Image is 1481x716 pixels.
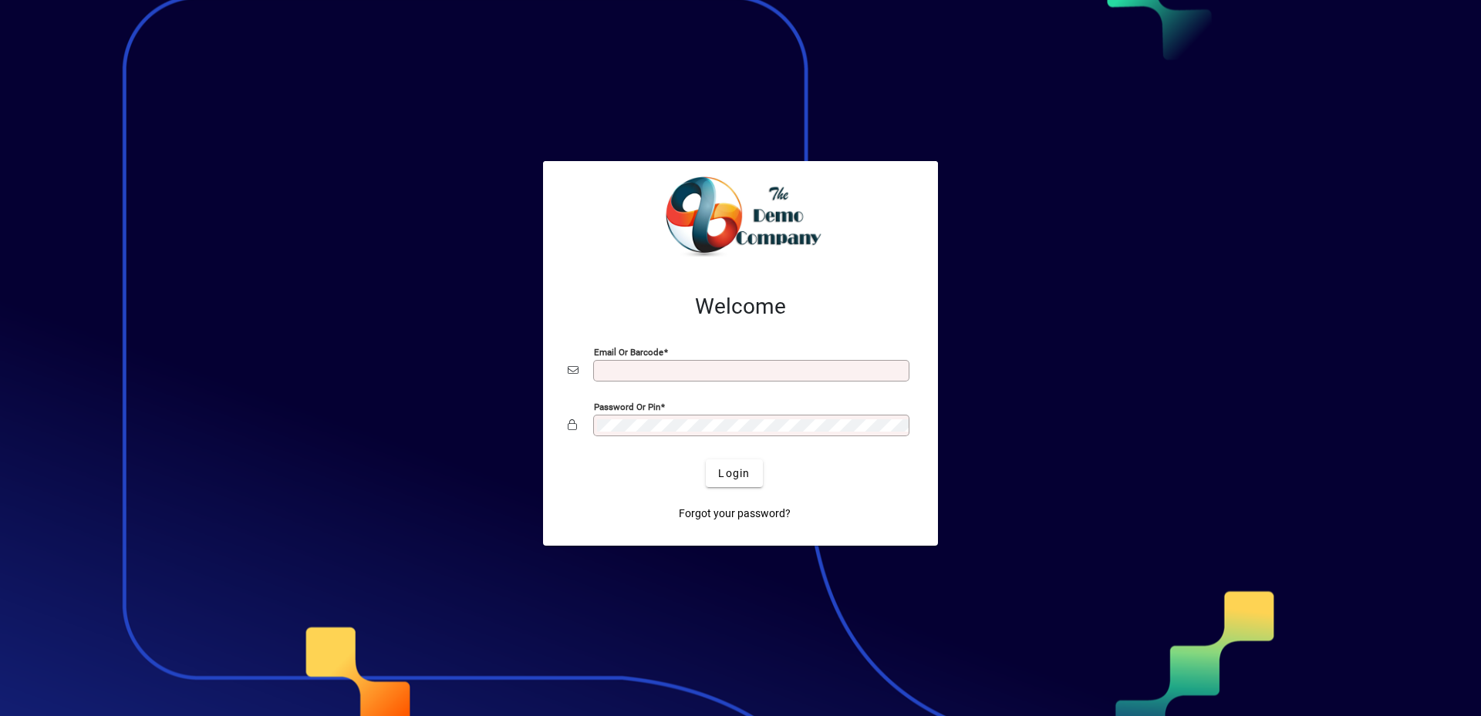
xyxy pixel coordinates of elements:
[718,466,750,482] span: Login
[594,347,663,358] mat-label: Email or Barcode
[679,506,791,522] span: Forgot your password?
[568,294,913,320] h2: Welcome
[706,459,762,487] button: Login
[594,402,660,412] mat-label: Password or Pin
[673,499,797,527] a: Forgot your password?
